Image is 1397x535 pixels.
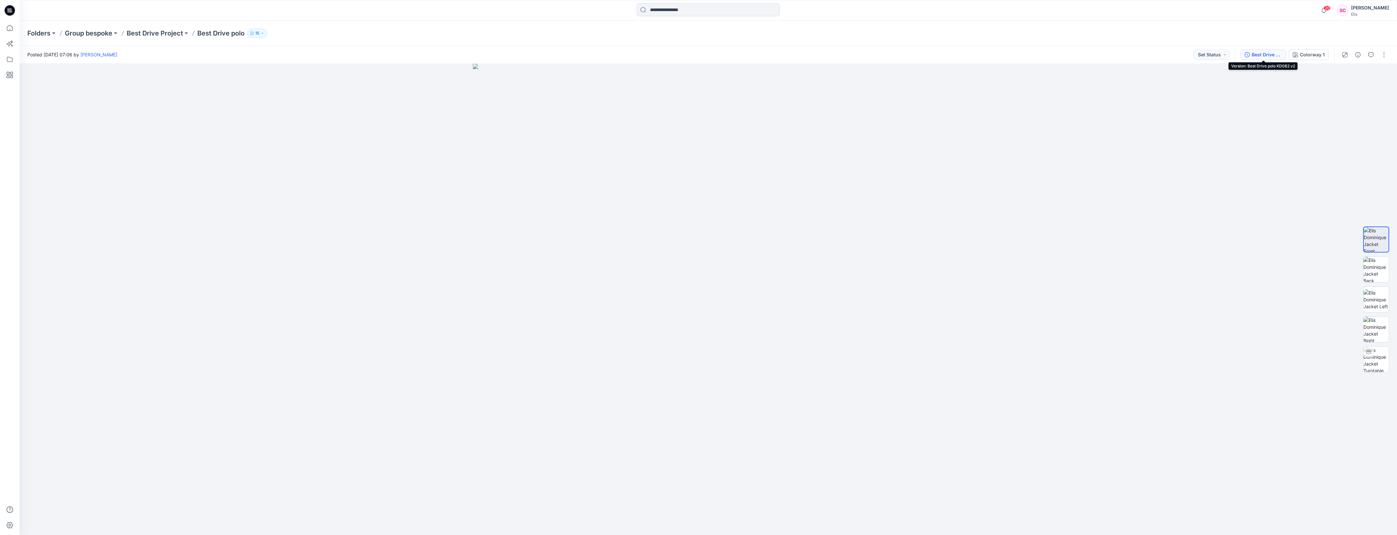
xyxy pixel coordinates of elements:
div: [PERSON_NAME] [1351,4,1389,12]
div: Colorway 1 [1300,51,1325,58]
a: [PERSON_NAME] [80,52,117,57]
a: Folders [27,29,50,38]
img: Elis Dominique Jacket Back [1363,257,1389,282]
button: Colorway 1 [1289,50,1329,60]
div: Best Drive polo KD082 v2 [1252,51,1282,58]
div: SC [1337,5,1348,16]
a: Best Drive Project [127,29,183,38]
img: eyJhbGciOiJIUzI1NiIsImtpZCI6IjAiLCJzbHQiOiJzZXMiLCJ0eXAiOiJKV1QifQ.eyJkYXRhIjp7InR5cGUiOiJzdG9yYW... [473,64,944,535]
img: Elis Dominique Jacket Front [1364,227,1389,252]
img: Elis Dominique Jacket Left [1363,289,1389,310]
div: Elis [1351,12,1389,17]
img: Elis Dominique Jacket Turntable [1363,347,1389,372]
p: Best Drive polo [197,29,245,38]
button: Details [1353,50,1363,60]
img: Elis Dominique Jacket Right [1363,317,1389,342]
a: Group bespoke [65,29,112,38]
span: 20 [1323,6,1331,11]
span: Posted [DATE] 07:06 by [27,51,117,58]
p: 15 [255,30,259,37]
button: Best Drive polo KD082 v2 [1240,50,1286,60]
button: 15 [247,29,267,38]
